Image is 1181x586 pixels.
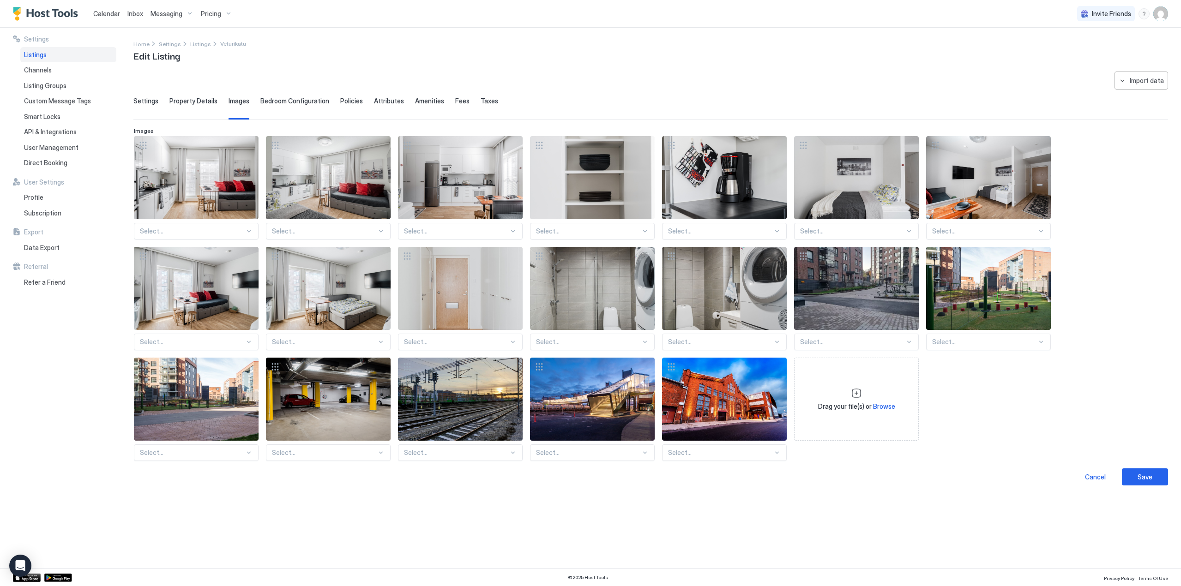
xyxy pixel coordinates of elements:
a: Refer a Friend [20,275,116,290]
span: Profile [24,193,43,202]
span: Privacy Policy [1104,575,1134,581]
div: View image [530,358,655,441]
button: Import data [1115,72,1168,90]
span: Subscription [24,209,61,217]
a: Privacy Policy [1104,573,1134,582]
div: View image [266,136,391,219]
span: Images [134,127,154,134]
span: Drag your file(s) or [818,402,895,411]
span: Inbox [127,10,143,18]
a: App Store [13,574,41,582]
div: View image [662,136,787,219]
a: Smart Locks [20,109,116,125]
span: Channels [24,66,52,74]
span: Property Details [169,97,217,105]
div: View image [794,136,919,219]
a: Profile [20,190,116,205]
span: Direct Booking [24,159,67,167]
a: Direct Booking [20,155,116,171]
span: Attributes [374,97,404,105]
span: Terms Of Use [1138,575,1168,581]
div: Save [1138,472,1152,482]
a: Listings [190,39,211,48]
div: View image [530,136,655,219]
a: Settings [159,39,181,48]
a: Listings [20,47,116,63]
span: Listings [190,41,211,48]
span: Breadcrumb [220,40,246,47]
a: Subscription [20,205,116,221]
span: User Management [24,144,78,152]
span: Images [229,97,249,105]
a: Channels [20,62,116,78]
span: Refer a Friend [24,278,66,287]
a: Data Export [20,240,116,256]
div: View image [266,358,391,441]
a: Calendar [93,9,120,18]
a: API & Integrations [20,124,116,140]
span: Export [24,228,43,236]
span: Settings [159,41,181,48]
div: Import data [1130,76,1164,85]
div: View image [398,136,523,219]
div: View image [134,358,259,441]
div: View image [926,247,1051,330]
span: Edit Listing [133,48,180,62]
div: View image [398,358,523,441]
div: Breadcrumb [190,39,211,48]
button: Cancel [1072,468,1118,485]
span: Listings [24,51,47,59]
a: Custom Message Tags [20,93,116,109]
a: Listing Groups [20,78,116,94]
div: View image [134,247,259,330]
span: Custom Message Tags [24,97,91,105]
div: Breadcrumb [133,39,150,48]
span: Amenities [415,97,444,105]
span: Policies [340,97,363,105]
a: Google Play Store [44,574,72,582]
span: Messaging [151,10,182,18]
div: Cancel [1085,472,1106,482]
div: Breadcrumb [159,39,181,48]
span: Home [133,41,150,48]
span: API & Integrations [24,128,77,136]
div: View image [134,136,259,219]
span: User Settings [24,178,64,186]
div: View image [530,247,655,330]
div: menu [1139,8,1150,19]
div: View image [662,247,787,330]
span: Data Export [24,244,60,252]
span: Calendar [93,10,120,18]
div: View image [926,136,1051,219]
span: Bedroom Configuration [260,97,329,105]
a: User Management [20,140,116,155]
span: Settings [24,35,49,43]
a: Inbox [127,9,143,18]
span: Smart Locks [24,113,60,121]
span: Pricing [201,10,221,18]
div: View image [266,247,391,330]
span: Invite Friends [1092,10,1131,18]
div: View image [794,247,919,330]
span: Browse [873,402,895,410]
span: Fees [455,97,470,105]
span: Settings [133,97,158,105]
a: Terms Of Use [1138,573,1168,582]
span: Taxes [481,97,498,105]
span: Listing Groups [24,82,66,90]
div: Open Intercom Messenger [9,555,31,577]
div: View image [398,247,523,330]
span: Referral [24,263,48,271]
a: Host Tools Logo [13,7,82,21]
span: © 2025 Host Tools [568,574,608,580]
div: View image [662,358,787,441]
button: Save [1122,468,1168,485]
div: User profile [1153,6,1168,21]
a: Home [133,39,150,48]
